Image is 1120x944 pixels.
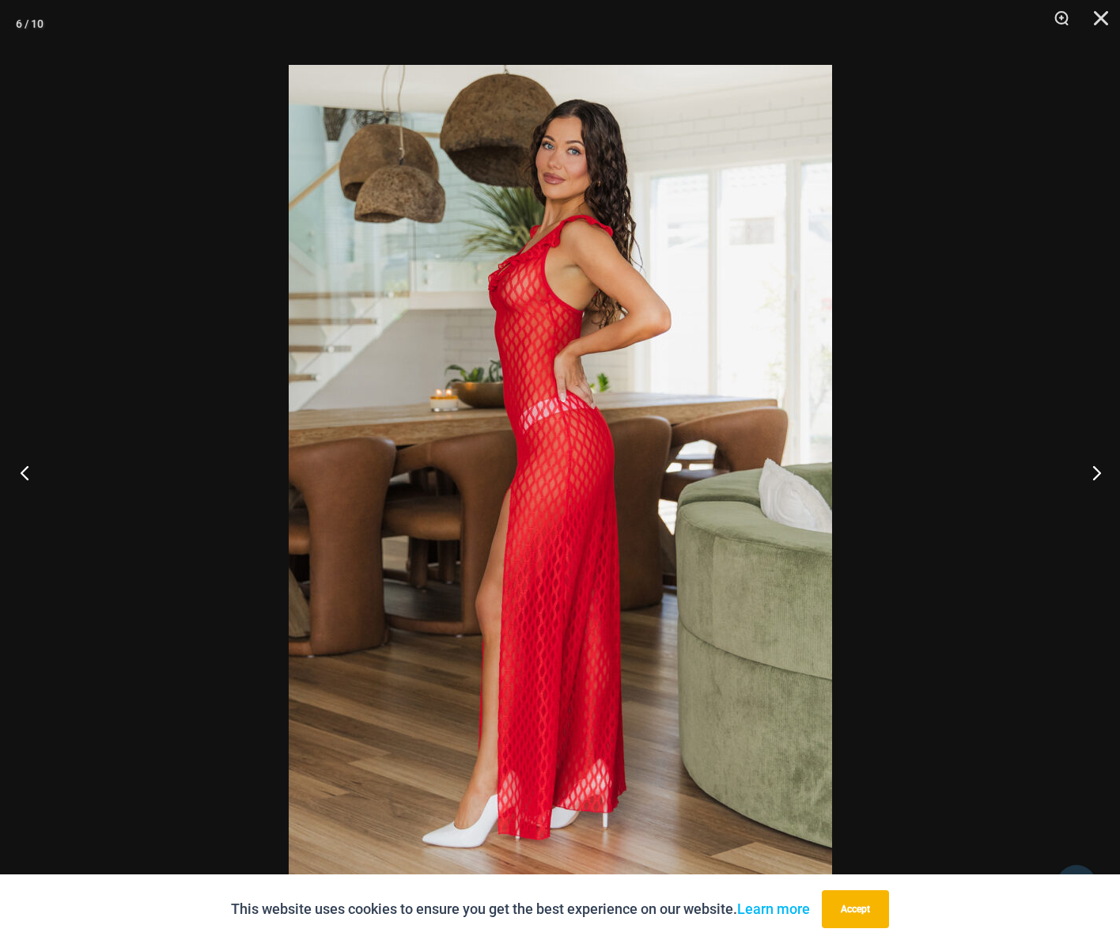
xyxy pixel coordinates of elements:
a: Learn more [737,900,810,917]
button: Accept [822,890,889,928]
img: Sometimes Red 587 Dress 03 [289,65,832,880]
div: 6 / 10 [16,12,44,36]
button: Next [1061,433,1120,512]
p: This website uses cookies to ensure you get the best experience on our website. [231,897,810,921]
